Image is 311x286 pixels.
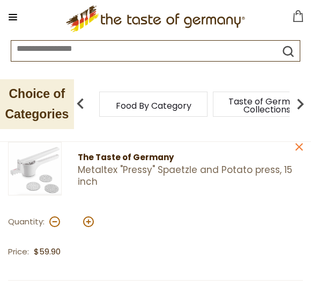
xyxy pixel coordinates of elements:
span: $59.90 [34,246,61,257]
div: The Taste of Germany [78,151,292,164]
a: Food By Category [116,102,191,110]
span: Quantity: [8,216,45,227]
a: Metaltex "Pressy" Spaetzle and Potato press, 15 inch [78,164,292,187]
img: previous arrow [70,93,91,115]
span: Price: [8,246,29,257]
a: Taste of Germany Collections [224,97,310,114]
img: Metaltex Pressy [8,142,62,195]
img: next arrow [290,93,311,115]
